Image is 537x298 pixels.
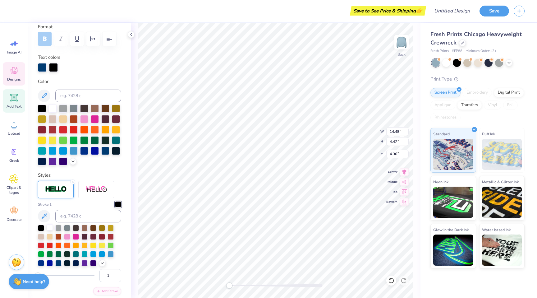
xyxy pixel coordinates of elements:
[7,217,21,222] span: Decorate
[23,279,45,285] strong: Need help?
[457,100,482,110] div: Transfers
[386,179,397,184] span: Middle
[38,23,121,30] label: Format
[7,104,21,109] span: Add Text
[45,186,67,193] img: Stroke
[9,158,19,163] span: Greek
[433,179,448,185] span: Neon Ink
[55,210,121,222] input: e.g. 7428 c
[226,282,232,289] div: Accessibility label
[7,77,21,82] span: Designs
[482,179,519,185] span: Metallic & Glitter Ink
[494,88,524,97] div: Digital Print
[482,139,522,170] img: Puff Ink
[386,199,397,204] span: Bottom
[430,49,449,54] span: Fresh Prints
[452,49,462,54] span: # FP88
[55,90,121,102] input: e.g. 7428 c
[482,226,511,233] span: Water based Ink
[386,170,397,175] span: Center
[433,131,450,137] span: Standard
[429,5,475,17] input: Untitled Design
[482,235,522,266] img: Water based Ink
[482,187,522,218] img: Metallic & Glitter Ink
[38,54,60,61] label: Text colors
[430,30,522,46] span: Fresh Prints Chicago Heavyweight Crewneck
[351,6,425,16] div: Save to See Price & Shipping
[35,272,41,279] div: Accessibility label
[430,113,461,122] div: Rhinestones
[85,186,107,193] img: Shadow
[416,7,423,14] span: 👉
[482,131,495,137] span: Puff Ink
[38,78,121,85] label: Color
[38,172,51,179] label: Styles
[462,88,492,97] div: Embroidery
[8,131,20,136] span: Upload
[38,202,52,207] label: Stroke 1
[480,6,509,16] button: Save
[433,139,473,170] img: Standard
[430,100,455,110] div: Applique
[397,52,406,57] div: Back
[386,189,397,194] span: Top
[433,235,473,266] img: Glow in the Dark Ink
[484,100,501,110] div: Vinyl
[395,36,408,49] img: Back
[433,226,469,233] span: Glow in the Dark Ink
[4,185,24,195] span: Clipart & logos
[7,50,21,55] span: Image AI
[430,76,525,83] div: Print Type
[93,287,121,295] button: Add Stroke
[466,49,497,54] span: Minimum Order: 12 +
[503,100,518,110] div: Foil
[433,187,473,218] img: Neon Ink
[430,88,461,97] div: Screen Print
